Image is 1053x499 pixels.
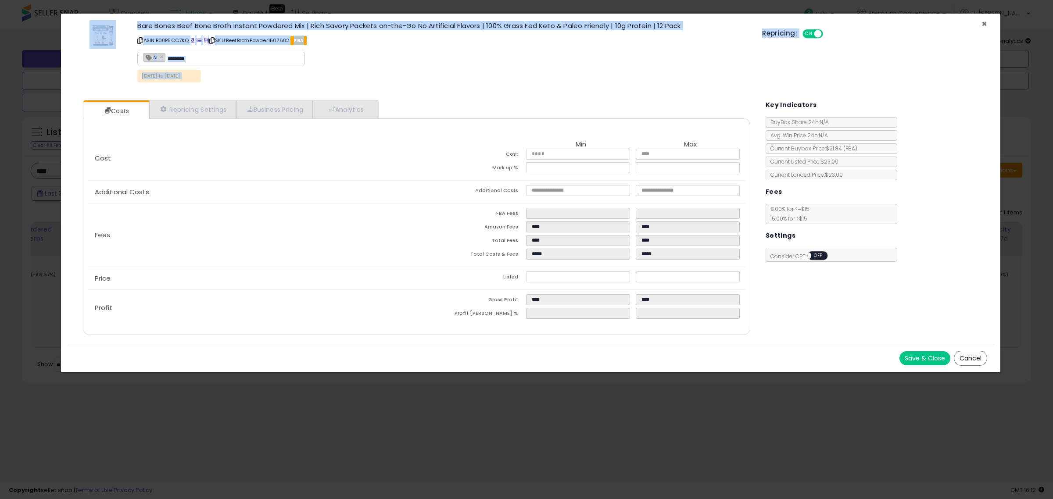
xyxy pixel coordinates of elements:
span: BuyBox Share 24h: N/A [766,118,829,126]
p: ASIN: B08P5CC7KQ | SKU: BeefBrothPowder1507682 [137,33,749,47]
p: Price [88,275,416,282]
span: 8.00 % for <= $15 [766,205,809,222]
td: Amazon Fees [416,221,526,235]
p: Additional Costs [88,189,416,196]
a: Repricing Settings [149,100,236,118]
a: Business Pricing [236,100,313,118]
td: Total Costs & Fees [416,249,526,262]
td: Listed [416,271,526,285]
h5: Settings [766,230,795,241]
button: Cancel [954,351,987,366]
span: ON [803,30,814,38]
button: Save & Close [899,351,950,365]
span: FBA [290,36,307,45]
p: Profit [88,304,416,311]
td: Mark up % [416,162,526,176]
td: Cost [416,149,526,162]
a: Analytics [313,100,378,118]
h3: Bare Bones Beef Bone Broth Instant Powdered Mix | Rich Savory Packets on-the-Go No Artificial Fla... [137,22,749,29]
td: Profit [PERSON_NAME] % [416,308,526,321]
a: Your listing only [203,37,208,44]
p: Fees [88,232,416,239]
span: Current Buybox Price: [766,145,857,152]
td: Gross Profit [416,294,526,308]
span: ( FBA ) [843,145,857,152]
td: Total Fees [416,235,526,249]
span: Current Listed Price: $23.00 [766,158,838,165]
th: Min [526,141,636,149]
img: 413BIVc1ilL._SL60_.jpg [90,22,116,49]
span: Avg. Win Price 24h: N/A [766,132,828,139]
td: Additional Costs [416,185,526,199]
span: 15.00 % for > $15 [766,215,807,222]
th: Max [636,141,745,149]
a: Costs [83,102,148,120]
a: × [160,53,165,61]
span: × [981,18,987,30]
span: Consider CPT: [766,253,839,260]
td: FBA Fees [416,208,526,221]
h5: Fees [766,186,782,197]
h5: Repricing: [762,30,797,37]
p: [DATE] to [DATE] [137,70,201,82]
p: Cost [88,155,416,162]
span: OFF [822,30,836,38]
span: $21.84 [826,145,857,152]
a: All offer listings [197,37,201,44]
span: AI [143,53,158,61]
span: OFF [811,252,825,260]
h5: Key Indicators [766,100,817,110]
span: Current Landed Price: $23.00 [766,171,843,178]
a: BuyBox page [190,37,195,44]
